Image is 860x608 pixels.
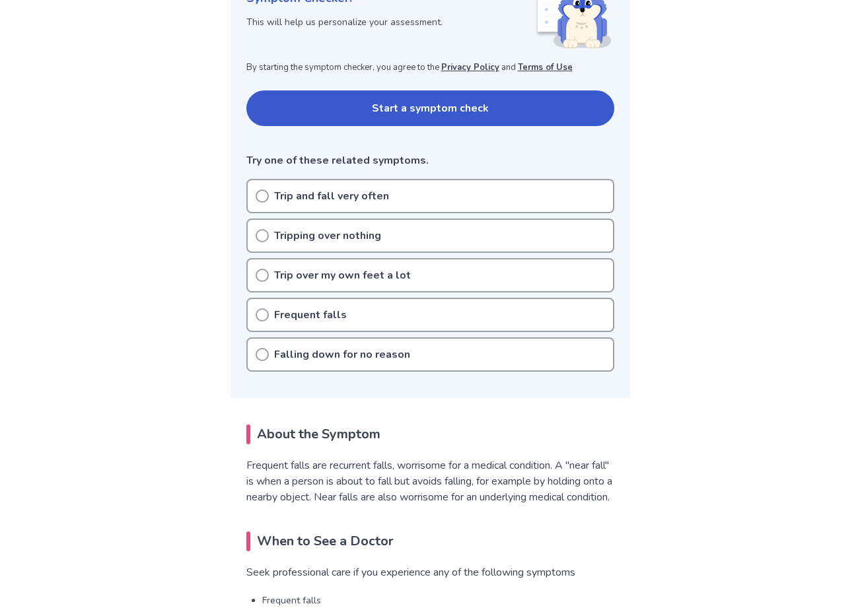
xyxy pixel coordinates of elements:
[246,457,614,505] p: Frequent falls are recurrent falls, worrisome for a medical condition. A "near fall" is when a pe...
[246,424,614,444] h2: About the Symptom
[518,61,573,73] a: Terms of Use
[262,593,614,607] li: Frequent falls
[274,228,381,244] p: Tripping over nothing
[246,61,614,75] p: By starting the symptom checker, you agree to the and
[246,90,614,126] button: Start a symptom check
[246,531,614,551] h2: When to See a Doctor
[274,307,347,323] p: Frequent falls
[441,61,499,73] a: Privacy Policy
[274,267,411,283] p: Trip over my own feet a lot
[246,15,535,29] p: This will help us personalize your assessment.
[246,152,614,168] p: Try one of these related symptoms.
[274,347,410,362] p: Falling down for no reason
[274,188,389,204] p: Trip and fall very often
[246,564,614,580] p: Seek professional care if you experience any of the following symptoms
